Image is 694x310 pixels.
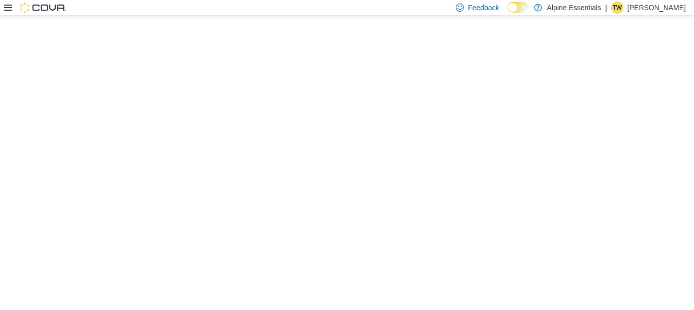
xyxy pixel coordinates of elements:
[547,2,602,14] p: Alpine Essentials
[627,2,686,14] p: [PERSON_NAME]
[468,3,499,13] span: Feedback
[613,2,622,14] span: TW
[508,2,529,13] input: Dark Mode
[611,2,623,14] div: Tyler Wilkinsen
[20,3,66,13] img: Cova
[605,2,607,14] p: |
